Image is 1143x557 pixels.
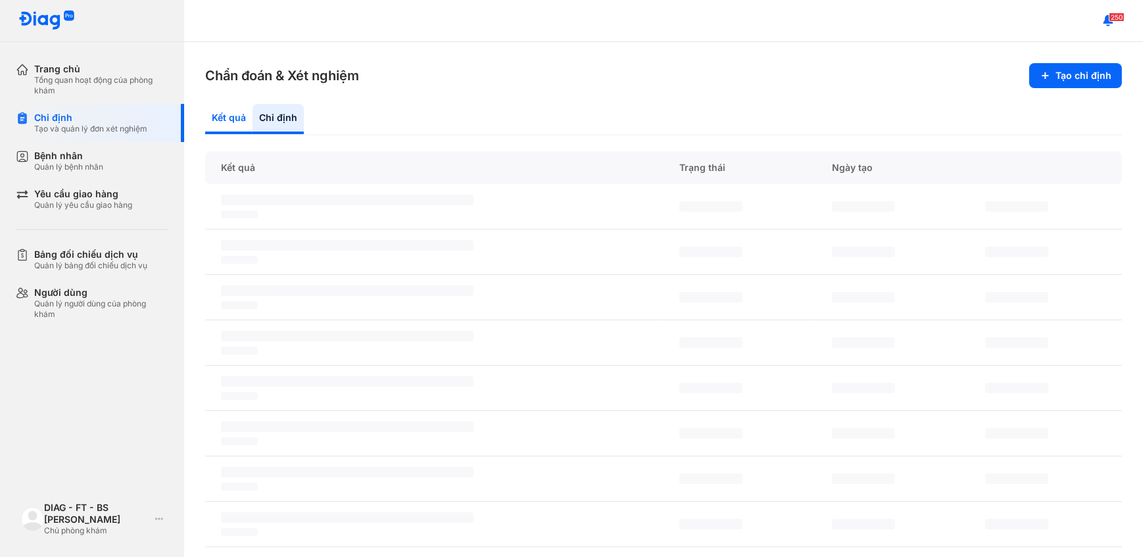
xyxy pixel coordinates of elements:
span: ‌ [832,473,895,484]
span: ‌ [221,285,474,296]
span: ‌ [679,383,742,393]
span: ‌ [985,292,1048,303]
div: Yêu cầu giao hàng [34,188,132,200]
span: ‌ [221,512,474,523]
div: Quản lý bệnh nhân [34,162,103,172]
div: Ngày tạo [816,151,969,184]
span: ‌ [221,210,258,218]
span: ‌ [221,256,258,264]
span: ‌ [221,467,474,477]
div: Chỉ định [34,112,147,124]
img: logo [18,11,75,31]
span: ‌ [221,422,474,432]
span: ‌ [679,292,742,303]
span: ‌ [985,383,1048,393]
div: Tạo và quản lý đơn xét nghiệm [34,124,147,134]
span: ‌ [221,240,474,251]
img: logo [21,507,44,530]
span: ‌ [985,519,1048,529]
span: ‌ [832,201,895,212]
span: ‌ [985,473,1048,484]
span: ‌ [985,201,1048,212]
div: Chủ phòng khám [44,525,150,536]
button: Tạo chỉ định [1029,63,1122,88]
span: ‌ [679,473,742,484]
div: Trạng thái [664,151,816,184]
span: ‌ [679,247,742,257]
span: ‌ [221,331,474,341]
span: ‌ [832,292,895,303]
span: ‌ [221,195,474,205]
span: ‌ [985,428,1048,439]
span: ‌ [985,247,1048,257]
span: ‌ [832,519,895,529]
span: ‌ [985,337,1048,348]
div: Bảng đối chiếu dịch vụ [34,249,147,260]
h3: Chẩn đoán & Xét nghiệm [205,66,359,85]
span: ‌ [832,337,895,348]
div: Quản lý bảng đối chiếu dịch vụ [34,260,147,271]
div: DIAG - FT - BS [PERSON_NAME] [44,502,150,525]
div: Kết quả [205,104,253,134]
span: ‌ [832,247,895,257]
div: Người dùng [34,287,168,299]
span: ‌ [832,428,895,439]
div: Quản lý người dùng của phòng khám [34,299,168,320]
span: ‌ [679,428,742,439]
div: Bệnh nhân [34,150,103,162]
span: ‌ [679,519,742,529]
div: Quản lý yêu cầu giao hàng [34,200,132,210]
span: ‌ [221,528,258,536]
span: ‌ [221,437,258,445]
span: ‌ [679,201,742,212]
div: Chỉ định [253,104,304,134]
span: 250 [1109,12,1125,22]
div: Kết quả [205,151,664,184]
div: Trang chủ [34,63,168,75]
span: ‌ [832,383,895,393]
span: ‌ [221,376,474,387]
span: ‌ [221,301,258,309]
span: ‌ [679,337,742,348]
span: ‌ [221,347,258,354]
span: ‌ [221,392,258,400]
div: Tổng quan hoạt động của phòng khám [34,75,168,96]
span: ‌ [221,483,258,491]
